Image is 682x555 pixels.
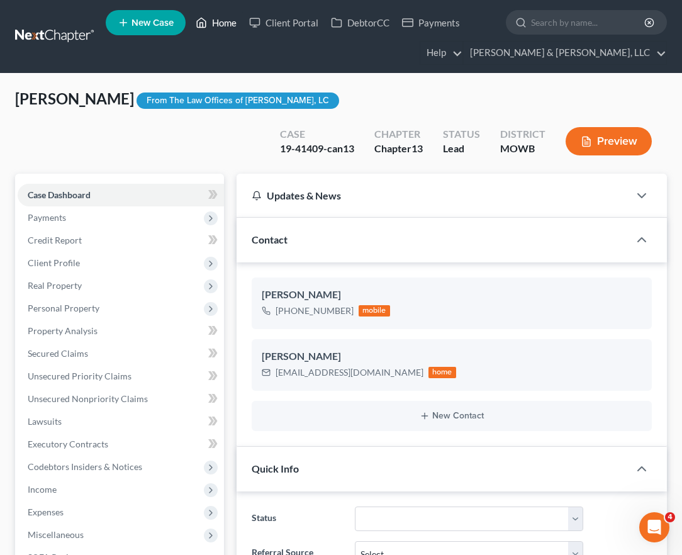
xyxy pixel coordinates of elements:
span: Executory Contracts [28,439,108,449]
span: 13 [411,142,423,154]
div: [PHONE_NUMBER] [276,305,354,317]
label: Status [245,507,349,532]
span: Secured Claims [28,348,88,359]
span: Case Dashboard [28,189,91,200]
button: Preview [566,127,652,155]
a: [PERSON_NAME] & [PERSON_NAME], LLC [464,42,666,64]
span: New Case [131,18,174,28]
div: [PERSON_NAME] [262,349,642,364]
span: Unsecured Nonpriority Claims [28,393,148,404]
span: Expenses [28,507,64,517]
a: Client Portal [243,11,325,34]
span: Codebtors Insiders & Notices [28,461,142,472]
a: Case Dashboard [18,184,224,206]
a: Executory Contracts [18,433,224,456]
a: Secured Claims [18,342,224,365]
div: District [500,127,545,142]
span: Quick Info [252,462,299,474]
span: Personal Property [28,303,99,313]
a: Property Analysis [18,320,224,342]
div: mobile [359,305,390,317]
span: 4 [665,512,675,522]
a: Home [189,11,243,34]
button: New Contact [262,411,642,421]
div: Chapter [374,142,423,156]
div: 19-41409-can13 [280,142,354,156]
div: Status [443,127,480,142]
a: Credit Report [18,229,224,252]
div: [PERSON_NAME] [262,288,642,303]
div: MOWB [500,142,545,156]
a: Unsecured Priority Claims [18,365,224,388]
a: DebtorCC [325,11,396,34]
div: Chapter [374,127,423,142]
a: Lawsuits [18,410,224,433]
a: Payments [396,11,466,34]
span: Income [28,484,57,495]
iframe: Intercom live chat [639,512,669,542]
a: Help [420,42,462,64]
span: Credit Report [28,235,82,245]
span: Miscellaneous [28,529,84,540]
span: [PERSON_NAME] [15,89,134,108]
span: Real Property [28,280,82,291]
a: Unsecured Nonpriority Claims [18,388,224,410]
div: From The Law Offices of [PERSON_NAME], LC [137,92,339,109]
div: Case [280,127,354,142]
span: Client Profile [28,257,80,268]
span: Property Analysis [28,325,98,336]
div: home [428,367,456,378]
span: Unsecured Priority Claims [28,371,131,381]
input: Search by name... [531,11,646,34]
span: Contact [252,233,288,245]
span: Lawsuits [28,416,62,427]
div: Updates & News [252,189,614,202]
div: Lead [443,142,480,156]
span: Payments [28,212,66,223]
div: [EMAIL_ADDRESS][DOMAIN_NAME] [276,366,423,379]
